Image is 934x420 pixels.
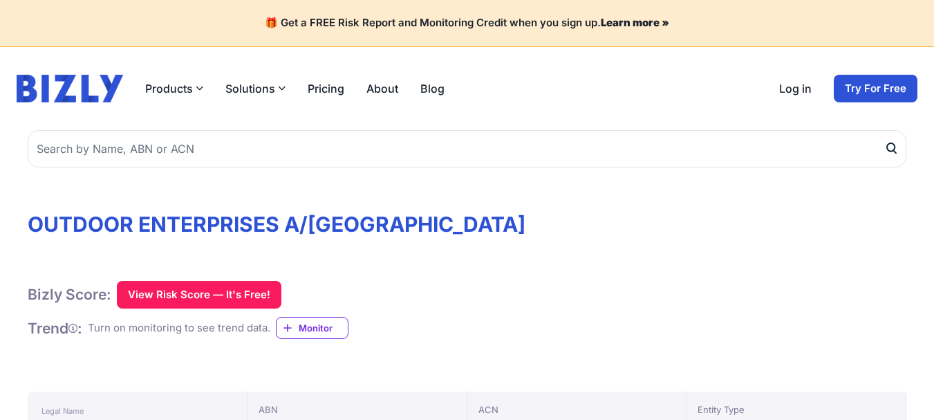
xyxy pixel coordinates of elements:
[420,80,445,97] a: Blog
[28,130,906,167] input: Search by Name, ABN or ACN
[478,403,675,417] div: ACN
[366,80,398,97] a: About
[308,80,344,97] a: Pricing
[28,319,82,338] h1: Trend :
[28,212,906,237] h1: OUTDOOR ENTERPRISES A/[GEOGRAPHIC_DATA]
[834,75,917,102] a: Try For Free
[276,317,348,339] a: Monitor
[145,80,203,97] button: Products
[17,17,917,30] h4: 🎁 Get a FREE Risk Report and Monitoring Credit when you sign up.
[299,321,348,335] span: Monitor
[88,320,270,336] div: Turn on monitoring to see trend data.
[225,80,286,97] button: Solutions
[259,403,456,417] div: ABN
[28,285,111,304] h1: Bizly Score:
[41,403,233,419] div: Legal Name
[779,80,812,97] a: Log in
[601,16,669,29] a: Learn more »
[117,281,281,309] button: View Risk Score — It's Free!
[698,403,895,417] div: Entity Type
